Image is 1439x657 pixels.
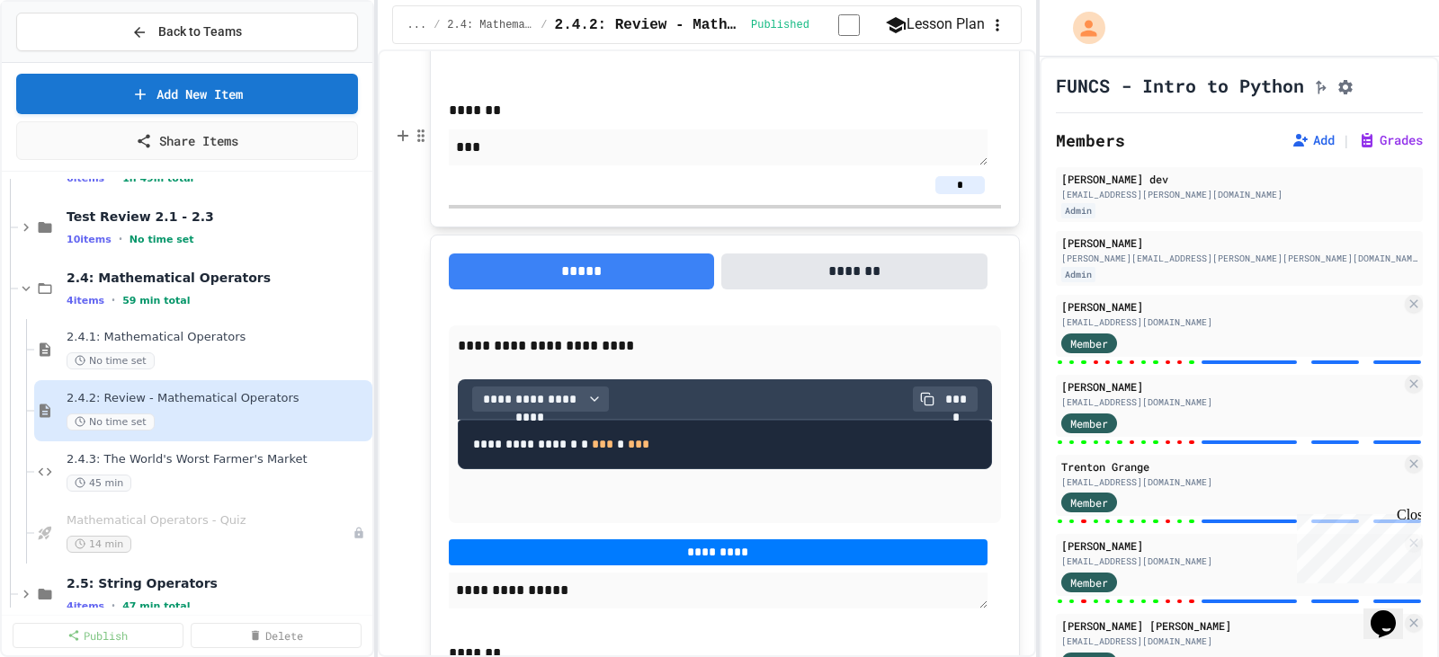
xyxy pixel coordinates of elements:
[1061,395,1401,409] div: [EMAIL_ADDRESS][DOMAIN_NAME]
[112,599,115,613] span: •
[67,209,369,225] span: Test Review 2.1 - 2.3
[1070,574,1108,590] span: Member
[1342,129,1351,151] span: |
[1061,298,1401,315] div: [PERSON_NAME]
[16,121,358,160] a: Share Items
[67,600,104,612] span: 4 items
[1061,555,1401,568] div: [EMAIL_ADDRESS][DOMAIN_NAME]
[67,513,353,528] span: Mathematical Operators - Quiz
[67,391,369,406] span: 2.4.2: Review - Mathematical Operators
[1363,585,1421,639] iframe: chat widget
[1056,128,1125,153] h2: Members
[16,13,358,51] button: Back to Teams
[751,18,809,32] span: Published
[130,234,194,245] span: No time set
[1061,267,1095,282] div: Admin
[119,232,122,246] span: •
[67,270,369,286] span: 2.4: Mathematical Operators
[1061,188,1417,201] div: [EMAIL_ADDRESS][PERSON_NAME][DOMAIN_NAME]
[1061,617,1401,634] div: [PERSON_NAME] [PERSON_NAME]
[16,74,358,114] a: Add New Item
[751,13,881,36] div: Content is published and visible to students
[1061,475,1401,489] div: [EMAIL_ADDRESS][DOMAIN_NAME]
[1061,458,1401,475] div: Trenton Grange
[67,295,104,306] span: 4 items
[112,293,115,307] span: •
[67,352,155,369] span: No time set
[555,14,744,36] span: 2.4.2: Review - Mathematical Operators
[1061,252,1417,265] div: [PERSON_NAME][EMAIL_ADDRESS][PERSON_NAME][PERSON_NAME][DOMAIN_NAME]
[122,600,190,612] span: 47 min total
[447,18,533,32] span: 2.4: Mathematical Operators
[1061,315,1401,329] div: [EMAIL_ADDRESS][DOMAIN_NAME]
[541,18,547,32] span: /
[7,7,124,114] div: Chat with us now!Close
[67,413,155,431] span: No time set
[122,173,193,184] span: 1h 49m total
[1061,171,1417,187] div: [PERSON_NAME] dev
[1070,335,1108,351] span: Member
[67,575,369,591] span: 2.5: String Operators
[353,527,365,539] div: Unpublished
[1061,203,1095,218] div: Admin
[1056,73,1304,98] h1: FUNCS - Intro to Python
[122,295,190,306] span: 59 min total
[407,18,427,32] span: ...
[1358,131,1423,149] button: Grades
[191,623,362,648] a: Delete
[13,623,183,648] a: Publish
[1070,415,1108,431] span: Member
[1292,131,1335,149] button: Add
[67,536,131,553] span: 14 min
[158,22,242,41] span: Back to Teams
[1070,494,1108,511] span: Member
[1290,507,1421,583] iframe: chat widget
[1061,235,1417,251] div: [PERSON_NAME]
[1054,7,1110,49] div: My Account
[1061,378,1401,395] div: [PERSON_NAME]
[433,18,440,32] span: /
[67,475,131,492] span: 45 min
[817,14,881,36] input: publish toggle
[885,13,985,36] button: Lesson Plan
[1061,537,1401,554] div: [PERSON_NAME]
[67,234,112,245] span: 10 items
[67,452,369,467] span: 2.4.3: The World's Worst Farmer's Market
[1311,75,1329,96] button: Click to see fork details
[1336,75,1354,96] button: Assignment Settings
[112,171,115,185] span: •
[67,173,104,184] span: 6 items
[67,330,369,345] span: 2.4.1: Mathematical Operators
[1061,635,1401,648] div: [EMAIL_ADDRESS][DOMAIN_NAME]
